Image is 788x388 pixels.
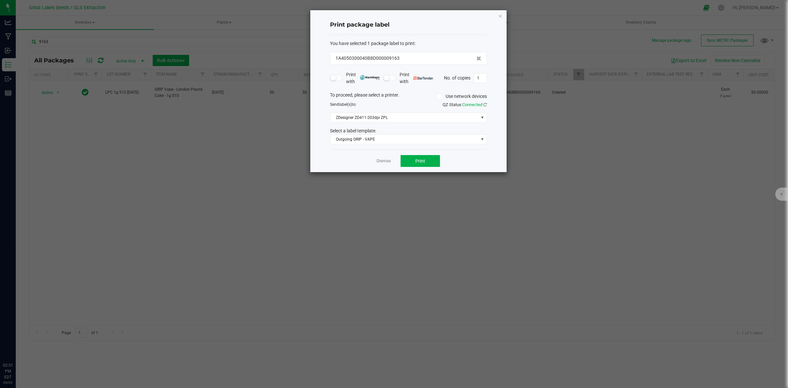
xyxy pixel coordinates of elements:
img: bartender.png [413,77,433,80]
span: Send to: [330,102,357,107]
span: Print with [346,71,380,85]
iframe: Resource center [7,335,26,355]
h4: Print package label [330,21,487,29]
div: : [330,40,487,47]
label: Use network devices [437,93,487,100]
span: 1A4050300040B8D000009163 [336,55,400,62]
span: Outgoing GRIP - VAPE [330,135,478,144]
span: QZ Status: [443,102,487,107]
span: No. of copies [444,75,471,80]
span: Print with [400,71,433,85]
span: ZDesigner ZD411-203dpi ZPL [330,113,478,122]
img: mark_magic_cybra.png [360,75,380,80]
div: To proceed, please select a printer. [325,92,492,102]
button: Print [401,155,440,167]
span: Print [415,158,425,164]
span: You have selected 1 package label to print [330,41,415,46]
div: Select a label template. [325,127,492,134]
span: label(s) [339,102,352,107]
span: Connected [462,102,482,107]
a: Dismiss [377,158,391,164]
